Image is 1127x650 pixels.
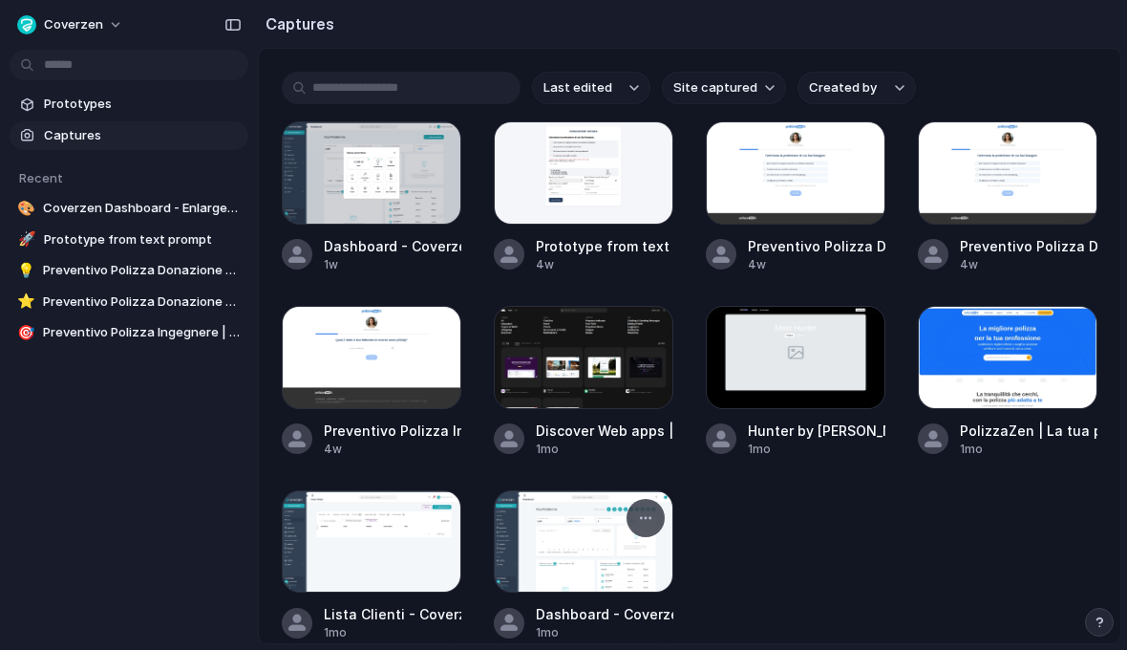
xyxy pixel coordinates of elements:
a: 🎨Coverzen Dashboard - Enlarged Modal [10,194,248,223]
div: 4w [324,441,461,458]
button: Site captured [662,72,786,104]
span: Prototype from text prompt [44,230,241,249]
a: Captures [10,121,248,150]
span: Captures [44,126,241,145]
button: Created by [797,72,916,104]
a: 🎯Preventivo Polizza Ingegnere | PolizzaZen [10,318,248,347]
div: Preventivo Polizza Donazione Sicura | PolizzaZen [748,236,885,256]
div: 1mo [960,441,1097,458]
a: Prototypes [10,90,248,119]
div: Discover Web apps | Mobbin [536,421,673,441]
div: 🚀 [17,230,36,249]
div: 1mo [536,441,673,458]
span: Coverzen [44,15,103,34]
div: Hunter by [PERSON_NAME] [748,421,885,441]
div: Prototype from text prompt [536,236,673,256]
h2: Captures [258,12,334,35]
span: Last edited [543,78,612,97]
div: 4w [748,256,885,273]
div: Preventivo Polizza Donazione Sicura | PolizzaZen [960,236,1097,256]
span: Preventivo Polizza Donazione Sicura | PolizzaZen [43,292,241,312]
span: Site captured [673,78,757,97]
div: Dashboard - Coverzen [536,604,673,624]
div: 1mo [536,624,673,641]
div: 1w [324,256,461,273]
div: Lista Clienti - Coverzen [324,604,461,624]
div: 4w [960,256,1097,273]
div: PolizzaZen | La tua polizza digitale senza stress [960,421,1097,441]
button: Last edited [532,72,650,104]
button: Coverzen [10,10,133,40]
div: 💡 [17,261,35,280]
div: Dashboard - Coverzen v2 [324,236,461,256]
div: Preventivo Polizza Ingegnere | PolizzaZen [324,421,461,441]
div: 1mo [324,624,461,641]
span: Created by [809,78,877,97]
span: Preventivo Polizza Ingegnere | PolizzaZen [43,323,241,342]
span: Preventivo Polizza Donazione Sicura | PolizzaZen [43,261,241,280]
span: Recent [19,170,63,185]
div: 1mo [748,441,885,458]
div: 🎨 [17,199,35,218]
div: 🎯 [17,323,35,342]
a: 💡Preventivo Polizza Donazione Sicura | PolizzaZen [10,256,248,285]
a: ⭐Preventivo Polizza Donazione Sicura | PolizzaZen [10,288,248,316]
a: 🚀Prototype from text prompt [10,226,248,254]
span: Coverzen Dashboard - Enlarged Modal [43,199,241,218]
div: ⭐ [17,292,35,312]
div: 4w [536,256,673,273]
span: Prototypes [44,95,241,114]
